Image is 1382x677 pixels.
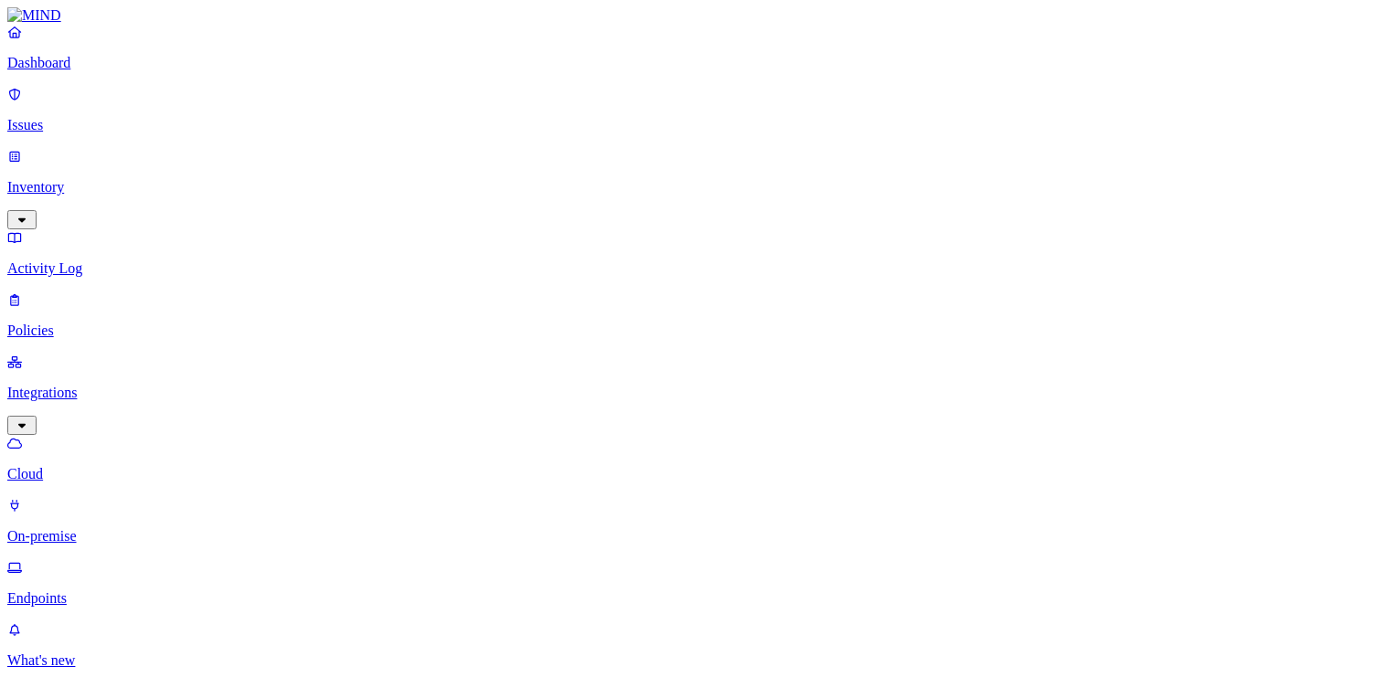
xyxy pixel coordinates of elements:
p: Issues [7,117,1375,133]
a: Activity Log [7,229,1375,277]
a: Integrations [7,354,1375,432]
p: Cloud [7,466,1375,482]
p: What's new [7,652,1375,669]
img: MIND [7,7,61,24]
p: On-premise [7,528,1375,545]
p: Policies [7,323,1375,339]
a: Endpoints [7,559,1375,607]
a: Policies [7,291,1375,339]
a: Cloud [7,435,1375,482]
p: Activity Log [7,260,1375,277]
p: Inventory [7,179,1375,196]
a: MIND [7,7,1375,24]
p: Integrations [7,385,1375,401]
a: Inventory [7,148,1375,227]
p: Dashboard [7,55,1375,71]
a: Dashboard [7,24,1375,71]
a: Issues [7,86,1375,133]
a: On-premise [7,497,1375,545]
p: Endpoints [7,590,1375,607]
a: What's new [7,621,1375,669]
